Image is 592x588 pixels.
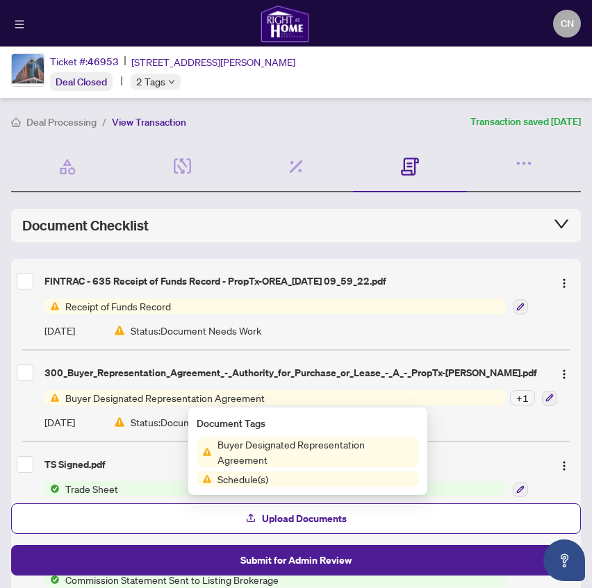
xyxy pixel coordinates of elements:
[88,56,119,68] span: 46953
[131,414,261,430] span: Status: Document Needs Work
[11,545,581,576] button: Submit for Admin Review
[559,369,570,380] img: Logo
[12,54,44,86] img: IMG-W12217351_1.jpg
[44,274,542,289] div: FINTRAC - 635 Receipt of Funds Record - PropTx-OREA_[DATE] 09_59_22.pdf
[131,54,295,69] span: [STREET_ADDRESS][PERSON_NAME]
[197,444,212,460] img: Status Icon
[262,507,347,530] span: Upload Documents
[553,362,575,384] button: Logo
[44,365,542,380] div: 300_Buyer_Representation_Agreement_-_Authority_for_Purchase_or_Lease_-_A_-_PropTx-[PERSON_NAME].pdf
[22,216,570,235] div: Document Checklist
[553,215,570,232] span: collapsed
[50,53,119,69] div: Ticket #:
[197,416,419,431] div: Document Tags
[260,4,310,43] img: logo
[240,549,352,571] span: Submit for Admin Review
[212,437,419,467] span: Buyer Designated Representation Agreement
[44,457,542,472] div: TS Signed.pdf
[553,270,575,292] button: Logo
[11,117,21,127] span: home
[112,116,186,128] span: View Transaction
[136,74,165,90] span: 2 Tags
[44,572,60,587] img: Status Icon
[44,390,60,405] img: Status Icon
[26,116,97,128] span: Deal Processing
[168,78,175,85] span: down
[44,323,75,338] span: [DATE]
[553,453,575,476] button: Logo
[22,216,149,235] span: Document Checklist
[197,471,212,487] img: Status Icon
[60,299,176,314] span: Receipt of Funds Record
[11,503,581,534] button: Upload Documents
[102,114,106,130] li: /
[131,323,261,338] span: Status: Document Needs Work
[44,299,60,314] img: Status Icon
[559,460,570,471] img: Logo
[561,16,574,31] span: CN
[56,76,107,88] span: Deal Closed
[510,390,535,405] div: + 1
[15,19,24,29] span: menu
[44,481,60,496] img: Status Icon
[60,572,284,587] span: Commission Statement Sent to Listing Brokerage
[212,471,274,487] span: Schedule(s)
[559,278,570,289] img: Logo
[543,539,585,581] button: Open asap
[114,417,125,428] img: Document Status
[60,481,124,496] span: Trade Sheet
[60,390,270,405] span: Buyer Designated Representation Agreement
[114,325,125,336] img: Document Status
[44,414,75,430] span: [DATE]
[470,114,581,130] article: Transaction saved [DATE]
